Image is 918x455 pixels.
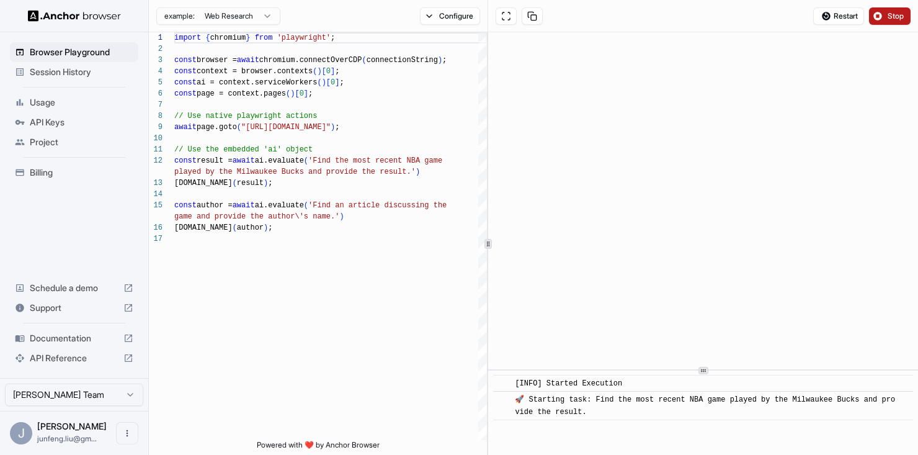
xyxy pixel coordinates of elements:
span: ai.evaluate [255,201,304,210]
span: await [237,56,259,65]
span: Usage [30,96,133,109]
span: } [246,34,250,42]
span: ( [304,156,308,165]
div: 11 [149,144,163,155]
span: browser = [197,56,237,65]
span: ( [304,201,308,210]
span: played by the Milwaukee Bucks and provide the resu [174,168,398,176]
span: const [174,78,197,87]
span: chromium [210,34,246,42]
span: ( [313,67,317,76]
span: [DOMAIN_NAME] [174,179,233,187]
span: Documentation [30,332,118,345]
span: Project [30,136,133,148]
span: game and provide the author\'s name.' [174,212,339,221]
div: 14 [149,189,163,200]
div: 10 [149,133,163,144]
span: chromium.connectOverCDP [259,56,362,65]
span: ( [237,123,241,132]
span: connectionString [367,56,438,65]
span: 0 [326,67,331,76]
span: ) [331,123,335,132]
span: ; [335,123,339,132]
span: ) [416,168,420,176]
span: ( [233,223,237,232]
span: [ [326,78,331,87]
span: lt.' [398,168,416,176]
span: 'Find an article discussing the [308,201,447,210]
span: ; [331,34,335,42]
div: 17 [149,233,163,245]
div: API Reference [10,348,138,368]
span: const [174,89,197,98]
span: { [205,34,210,42]
span: await [233,156,255,165]
span: from [255,34,273,42]
span: const [174,67,197,76]
span: import [174,34,201,42]
span: page.goto [197,123,237,132]
span: 'Find the most recent NBA game [308,156,442,165]
span: Billing [30,166,133,179]
span: [ [322,67,326,76]
span: API Reference [30,352,118,364]
div: 16 [149,222,163,233]
span: Schedule a demo [30,282,118,294]
div: 7 [149,99,163,110]
div: 3 [149,55,163,66]
span: ( [286,89,290,98]
span: author = [197,201,233,210]
span: "[URL][DOMAIN_NAME]" [241,123,331,132]
span: ) [290,89,295,98]
span: ; [268,223,272,232]
div: 4 [149,66,163,77]
button: Open menu [116,422,138,444]
span: ( [317,78,321,87]
div: Session History [10,62,138,82]
span: ; [308,89,313,98]
span: Support [30,302,118,314]
span: ; [442,56,447,65]
span: ; [339,78,344,87]
span: ( [362,56,366,65]
span: ai = context.serviceWorkers [197,78,317,87]
div: Browser Playground [10,42,138,62]
span: junfeng.liu@gmail.com [37,434,97,443]
span: const [174,156,197,165]
button: Open in full screen [496,7,517,25]
div: 12 [149,155,163,166]
div: 1 [149,32,163,43]
div: API Keys [10,112,138,132]
span: [DOMAIN_NAME] [174,223,233,232]
span: ] [304,89,308,98]
span: context = browser.contexts [197,67,313,76]
span: Stop [888,11,905,21]
button: Copy session ID [522,7,543,25]
div: 8 [149,110,163,122]
span: ai.evaluate [255,156,304,165]
span: ; [268,179,272,187]
span: Powered with ❤️ by Anchor Browser [257,440,380,455]
button: Stop [869,7,911,25]
div: 13 [149,178,163,189]
span: Session History [30,66,133,78]
span: ) [339,212,344,221]
span: 0 [331,78,335,87]
span: const [174,201,197,210]
div: J [10,422,32,444]
span: example: [164,11,195,21]
span: ; [335,67,339,76]
span: const [174,56,197,65]
span: ] [331,67,335,76]
img: Anchor Logo [28,10,121,22]
button: Configure [420,7,480,25]
span: // Use the embedded 'ai' object [174,145,313,154]
span: ) [264,223,268,232]
div: Support [10,298,138,318]
div: Documentation [10,328,138,348]
span: ) [438,56,442,65]
span: Restart [834,11,858,21]
span: API Keys [30,116,133,128]
div: Schedule a demo [10,278,138,298]
span: ] [335,78,339,87]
